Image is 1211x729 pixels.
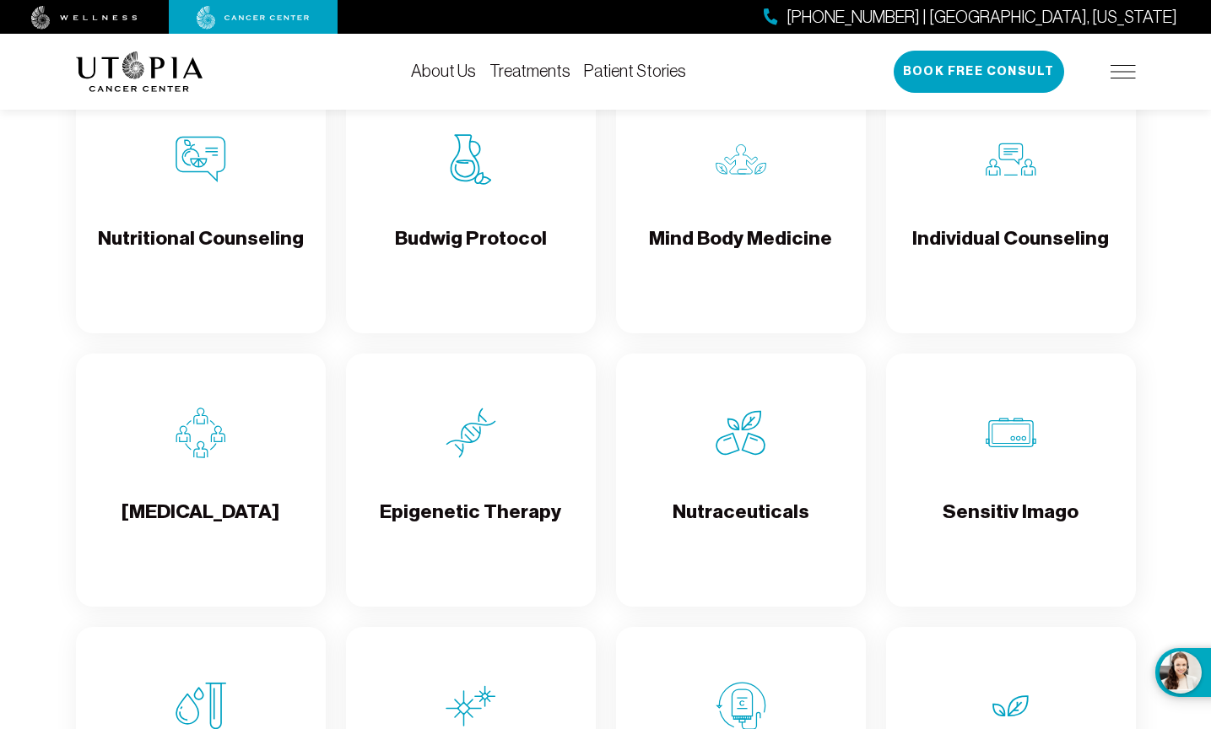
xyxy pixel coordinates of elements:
img: Group Therapy [176,408,226,458]
a: Patient Stories [584,62,686,80]
img: cancer center [197,6,310,30]
a: Treatments [489,62,570,80]
a: [PHONE_NUMBER] | [GEOGRAPHIC_DATA], [US_STATE] [764,5,1177,30]
a: Group Therapy[MEDICAL_DATA] [76,354,326,607]
a: Sensitiv ImagoSensitiv Imago [886,354,1136,607]
h4: [MEDICAL_DATA] [122,499,279,553]
img: Sensitiv Imago [986,408,1036,458]
h4: Budwig Protocol [395,225,547,280]
span: [PHONE_NUMBER] | [GEOGRAPHIC_DATA], [US_STATE] [787,5,1177,30]
h4: Individual Counseling [912,225,1109,280]
img: Mind Body Medicine [716,134,766,185]
h4: Nutraceuticals [673,499,809,553]
img: Budwig Protocol [446,134,496,185]
a: Mind Body MedicineMind Body Medicine [616,80,866,333]
a: Budwig ProtocolBudwig Protocol [346,80,596,333]
img: Individual Counseling [986,134,1036,185]
img: Nutritional Counseling [176,134,226,185]
img: icon-hamburger [1111,65,1136,78]
h4: Nutritional Counseling [98,225,304,280]
img: wellness [31,6,138,30]
a: NutraceuticalsNutraceuticals [616,354,866,607]
a: Epigenetic TherapyEpigenetic Therapy [346,354,596,607]
button: Book Free Consult [894,51,1064,93]
h4: Mind Body Medicine [649,225,832,280]
a: About Us [411,62,476,80]
h4: Sensitiv Imago [943,499,1079,553]
img: logo [76,51,203,92]
img: Epigenetic Therapy [446,408,496,458]
a: Individual CounselingIndividual Counseling [886,80,1136,333]
a: Nutritional CounselingNutritional Counseling [76,80,326,333]
h4: Epigenetic Therapy [380,499,561,553]
img: Nutraceuticals [716,408,766,458]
